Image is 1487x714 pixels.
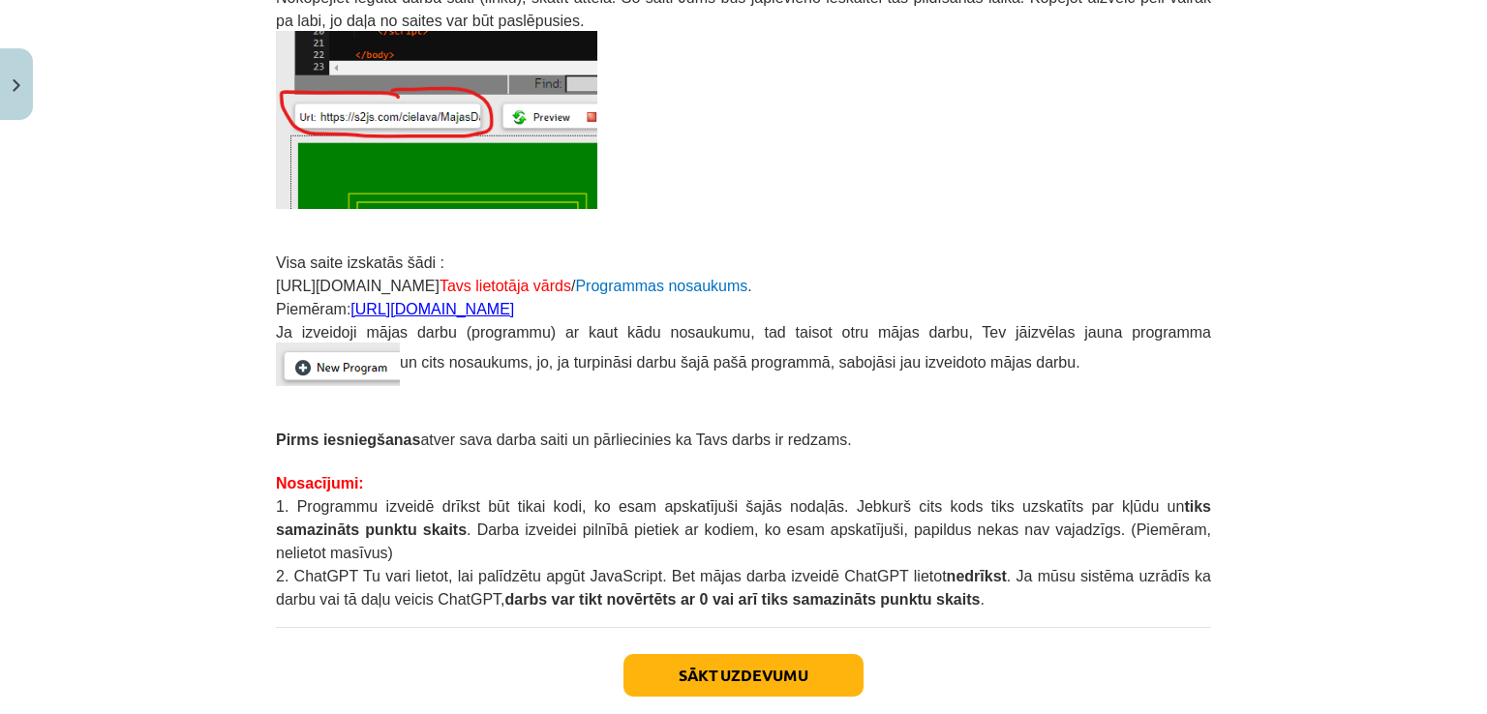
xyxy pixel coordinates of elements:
[420,431,851,448] span: atver sava darba saiti un pārliecinies ka Tavs darbs ir redzams.
[276,431,420,448] span: Pirms iesniegšanas
[276,568,1211,608] span: 2. ChatGPT Tu vari lietot, lai palīdzētu apgūt JavaScript. Bet mājas darba izveidē ChatGPT lietot...
[575,278,747,294] span: Programmas nosaukums
[276,498,1211,538] b: tiks samazināts punktu skaits
[276,324,1211,372] span: Ja izveidoji mājas darbu (programmu) ar kaut kādu nosaukumu, tad taisot otru mājas darbu, Tev jāi...
[276,342,400,386] img: E5SmAQcgBGNEsD2CFCYDZ2f8FKhSKy9FBhHeghQBYDiAIgP1fIMsF2Pf5mBCYjRVWzwqDIAZ2nIj2iWsE0DwKCCIQogGzCfVC...
[276,254,444,271] span: Visa saite izskatās šādi :
[276,475,364,491] span: Nosacījumi:
[276,31,597,209] img: Attēls, kurā ir teksts, ekrānuzņēmums, displejs, programmatūra Apraksts ģenerēts automātiski
[350,301,514,317] a: [URL][DOMAIN_NAME]
[276,498,1211,561] span: 1. Programmu izveidē drīkst būt tikai kodi, ko esam apskatījuši šajās nodaļās. Jebkurš cits kods ...
[947,568,1007,584] b: nedrīkst
[276,278,752,294] span: [URL][DOMAIN_NAME] / .
[440,278,571,294] span: Tavs lietotāja vārds
[505,591,981,608] b: darbs var tikt novērtēts ar 0 vai arī tiks samazināts punktu skaits
[623,654,864,697] button: Sākt uzdevumu
[13,79,20,92] img: icon-close-lesson-0947bae3869378f0d4975bcd49f059093ad1ed9edebbc8119c70593378902aed.svg
[276,301,514,317] span: Piemēram:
